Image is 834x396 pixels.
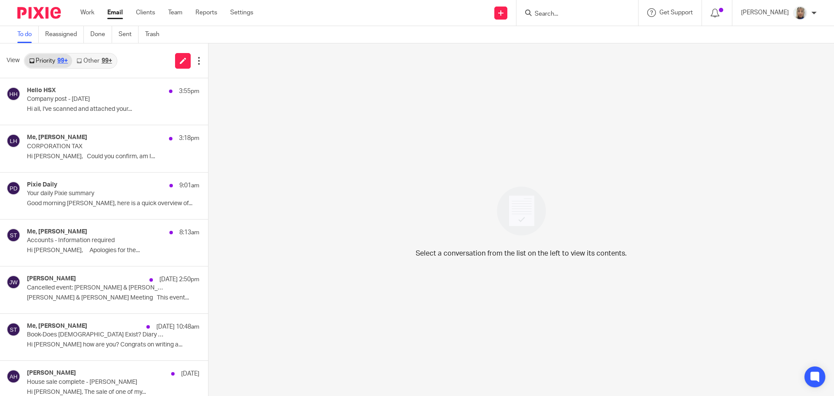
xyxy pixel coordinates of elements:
[27,379,165,386] p: House sale complete - [PERSON_NAME]
[27,341,199,349] p: Hi [PERSON_NAME] how are you? Congrats on writing a...
[17,26,39,43] a: To do
[7,323,20,336] img: svg%3E
[27,237,165,244] p: Accounts - Information required
[179,134,199,143] p: 3:18pm
[179,228,199,237] p: 8:13am
[27,181,57,189] h4: Pixie Daily
[741,8,789,17] p: [PERSON_NAME]
[7,228,20,242] img: svg%3E
[27,153,199,160] p: Hi [PERSON_NAME], Could you confirm, am I...
[57,58,68,64] div: 99+
[107,8,123,17] a: Email
[27,275,76,283] h4: [PERSON_NAME]
[230,8,253,17] a: Settings
[27,190,165,197] p: Your daily Pixie summary
[27,247,199,254] p: Hi [PERSON_NAME], Apologies for the...
[7,275,20,289] img: svg%3E
[27,284,165,292] p: Cancelled event: [PERSON_NAME] & [PERSON_NAME] Meeting @ [DATE] 3pm - 3:30pm (CEST) ([PERSON_NAME])
[534,10,612,18] input: Search
[491,181,552,241] img: image
[72,54,116,68] a: Other99+
[7,181,20,195] img: svg%3E
[119,26,139,43] a: Sent
[416,248,627,259] p: Select a conversation from the list on the left to view its contents.
[156,323,199,331] p: [DATE] 10:48am
[80,8,94,17] a: Work
[27,106,199,113] p: Hi all, I've scanned and attached your...
[659,10,693,16] span: Get Support
[27,369,76,377] h4: [PERSON_NAME]
[27,389,199,396] p: Hi [PERSON_NAME], The sale of one of my...
[145,26,166,43] a: Trash
[7,369,20,383] img: svg%3E
[27,323,87,330] h4: Me, [PERSON_NAME]
[27,331,165,339] p: Book-Does [DEMOGRAPHIC_DATA] Exist? Diary of Schizophrenic
[27,134,87,141] h4: Me, [PERSON_NAME]
[7,56,20,65] span: View
[27,143,165,150] p: CORPORATION TAX
[90,26,112,43] a: Done
[7,134,20,148] img: svg%3E
[7,87,20,101] img: svg%3E
[181,369,199,378] p: [DATE]
[45,26,84,43] a: Reassigned
[27,294,199,302] p: [PERSON_NAME] & [PERSON_NAME] Meeting This event...
[168,8,182,17] a: Team
[25,54,72,68] a: Priority99+
[27,228,87,236] h4: Me, [PERSON_NAME]
[136,8,155,17] a: Clients
[195,8,217,17] a: Reports
[17,7,61,19] img: Pixie
[793,6,807,20] img: Sara%20Zdj%C4%99cie%20.jpg
[159,275,199,284] p: [DATE] 2:50pm
[27,87,56,94] h4: Hello HSX
[27,200,199,207] p: Good morning [PERSON_NAME], here is a quick overview of...
[179,87,199,96] p: 3:55pm
[179,181,199,190] p: 9:01am
[102,58,112,64] div: 99+
[27,96,165,103] p: Company post - [DATE]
